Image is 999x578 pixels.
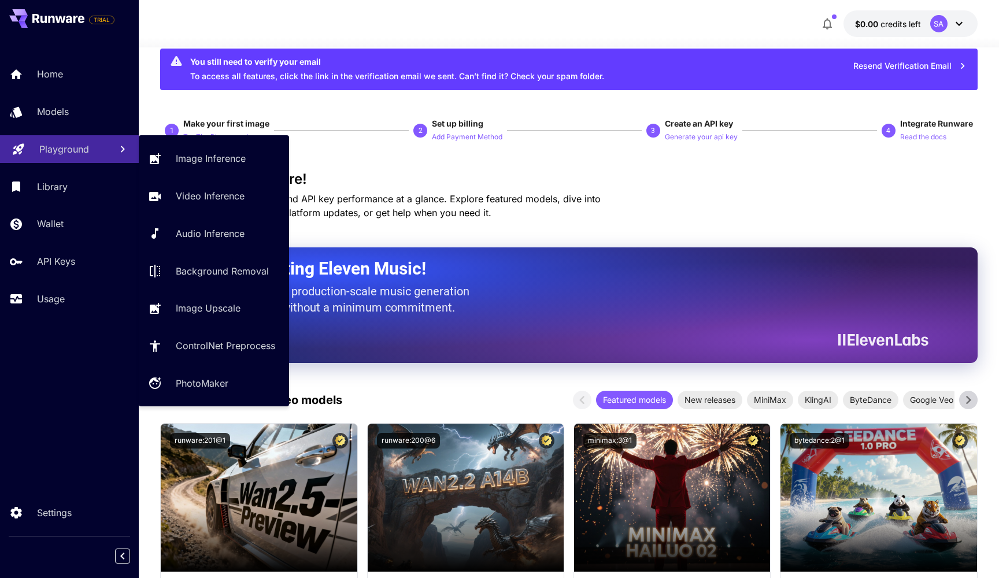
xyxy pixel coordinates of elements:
span: Featured models [596,394,673,406]
h3: Welcome to Runware! [160,171,978,187]
div: To access all features, click the link in the verification email we sent. Can’t find it? Check yo... [190,52,604,87]
p: API Keys [37,254,75,268]
p: Audio Inference [176,227,245,240]
p: Image Upscale [176,301,240,315]
p: Generate your api key [665,132,738,143]
p: The only way to get production-scale music generation from Eleven Labs without a minimum commitment. [189,283,478,316]
p: Settings [37,506,72,520]
p: Video Inference [176,189,245,203]
p: Library [37,180,68,194]
span: TRIAL [90,16,114,24]
div: SA [930,15,948,32]
a: Image Upscale [139,294,289,323]
p: Image Inference [176,151,246,165]
a: Audio Inference [139,220,289,248]
button: runware:201@1 [170,433,230,449]
div: Collapse sidebar [124,546,139,566]
p: Try The Playground [183,132,248,143]
h2: Now Supporting Eleven Music! [189,258,920,280]
button: Certified Model – Vetted for best performance and includes a commercial license. [745,433,761,449]
p: Home [37,67,63,81]
p: Wallet [37,217,64,231]
button: Resend Verification Email [847,54,973,78]
span: Check out your usage stats and API key performance at a glance. Explore featured models, dive int... [160,193,601,218]
button: runware:200@6 [377,433,440,449]
p: PhotoMaker [176,376,228,390]
div: $0.00 [855,18,921,30]
span: Create an API key [665,118,733,128]
button: Certified Model – Vetted for best performance and includes a commercial license. [332,433,348,449]
img: alt [368,424,564,572]
a: Video Inference [139,182,289,210]
span: KlingAI [798,394,838,406]
p: Read the docs [900,132,946,143]
p: Add Payment Method [432,132,502,143]
span: New releases [678,394,742,406]
p: Playground [39,142,89,156]
button: $0.00 [843,10,978,37]
button: Certified Model – Vetted for best performance and includes a commercial license. [952,433,968,449]
span: ByteDance [843,394,898,406]
img: alt [161,424,357,572]
a: PhotoMaker [139,369,289,398]
p: 3 [651,125,655,136]
div: You still need to verify your email [190,55,604,68]
button: Collapse sidebar [115,549,130,564]
p: Background Removal [176,264,269,278]
p: 4 [886,125,890,136]
a: Image Inference [139,144,289,173]
span: Add your payment card to enable full platform functionality. [89,13,114,27]
span: Integrate Runware [900,118,973,128]
p: 2 [419,125,423,136]
img: alt [574,424,770,572]
button: minimax:3@1 [583,433,637,449]
img: alt [780,424,976,572]
p: Usage [37,292,65,306]
span: Set up billing [432,118,483,128]
p: 1 [170,125,174,136]
span: $0.00 [855,19,880,29]
span: Google Veo [903,394,960,406]
a: Background Removal [139,257,289,285]
button: Certified Model – Vetted for best performance and includes a commercial license. [539,433,554,449]
span: MiniMax [747,394,793,406]
span: Make your first image [183,118,269,128]
p: ControlNet Preprocess [176,339,275,353]
p: Models [37,105,69,118]
a: ControlNet Preprocess [139,332,289,360]
button: bytedance:2@1 [790,433,849,449]
span: credits left [880,19,921,29]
